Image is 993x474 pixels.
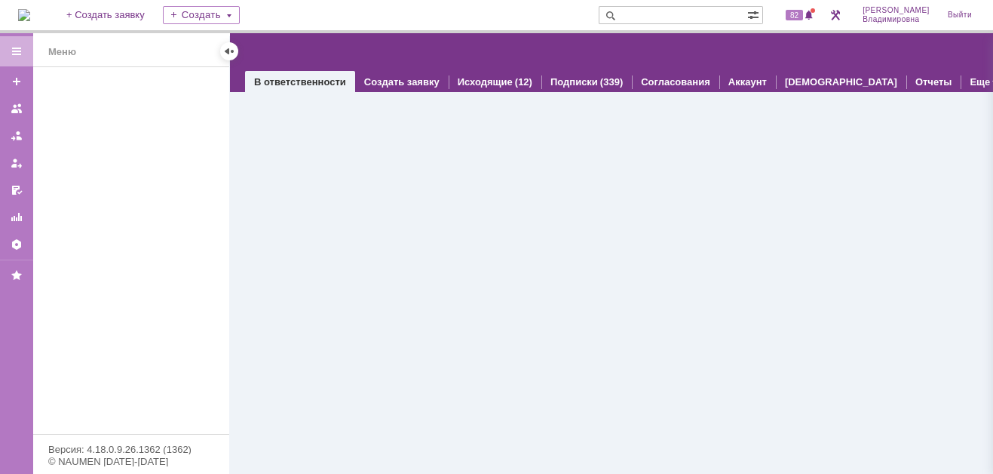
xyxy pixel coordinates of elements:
div: Создать [163,6,240,24]
img: logo [18,9,30,21]
span: Владимировна [863,15,930,24]
a: В ответственности [254,76,346,88]
div: © NAUMEN [DATE]-[DATE] [48,457,214,466]
a: Аккаунт [728,76,767,88]
a: Согласования [641,76,710,88]
div: Версия: 4.18.0.9.26.1362 (1362) [48,445,214,454]
a: Создать заявку [364,76,440,88]
span: 82 [786,10,803,20]
span: Расширенный поиск [747,7,762,21]
a: Перейти на домашнюю страницу [18,9,30,21]
a: Исходящие [458,76,513,88]
span: [PERSON_NAME] [863,6,930,15]
a: Отчеты [915,76,952,88]
a: [DEMOGRAPHIC_DATA] [785,76,897,88]
a: Еще [970,76,990,88]
div: Меню [48,43,76,61]
a: Перейти в интерфейс администратора [826,6,844,24]
a: Подписки [550,76,598,88]
div: Скрыть меню [220,42,238,60]
div: (12) [515,76,532,88]
div: (339) [600,76,623,88]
